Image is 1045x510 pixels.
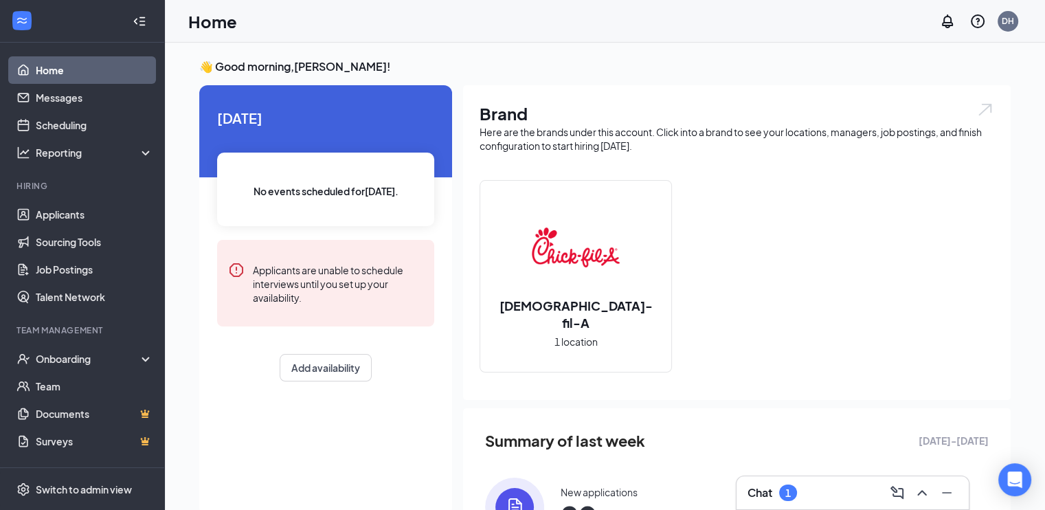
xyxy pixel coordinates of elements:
h3: 👋 Good morning, [PERSON_NAME] ! [199,59,1011,74]
svg: Collapse [133,14,146,28]
button: Minimize [936,482,958,504]
span: 1 location [554,334,598,349]
span: Summary of last week [485,429,645,453]
a: SurveysCrown [36,428,153,455]
span: No events scheduled for [DATE] . [254,184,398,199]
div: Switch to admin view [36,483,132,496]
div: Reporting [36,146,154,159]
svg: ComposeMessage [889,485,906,501]
h3: Chat [748,485,772,500]
svg: Minimize [939,485,955,501]
a: Messages [36,84,153,111]
svg: WorkstreamLogo [15,14,29,27]
button: Add availability [280,354,372,381]
a: Applicants [36,201,153,228]
svg: ChevronUp [914,485,930,501]
a: Scheduling [36,111,153,139]
svg: UserCheck [16,352,30,366]
div: Team Management [16,324,150,336]
span: [DATE] - [DATE] [919,433,989,448]
div: Applicants are unable to schedule interviews until you set up your availability. [253,262,423,304]
h1: Brand [480,102,994,125]
h1: Home [188,10,237,33]
div: DH [1002,15,1014,27]
svg: Analysis [16,146,30,159]
button: ComposeMessage [886,482,908,504]
h2: [DEMOGRAPHIC_DATA]-fil-A [480,297,671,331]
a: DocumentsCrown [36,400,153,428]
img: open.6027fd2a22e1237b5b06.svg [976,102,994,118]
div: Hiring [16,180,150,192]
span: [DATE] [217,107,434,129]
img: Chick-fil-A [532,203,620,291]
svg: Settings [16,483,30,496]
a: Job Postings [36,256,153,283]
div: Onboarding [36,352,142,366]
div: 1 [785,487,791,499]
svg: Error [228,262,245,278]
a: Home [36,56,153,84]
svg: Notifications [939,13,956,30]
svg: QuestionInfo [969,13,986,30]
button: ChevronUp [911,482,933,504]
div: New applications [561,485,638,499]
a: Talent Network [36,283,153,311]
div: Here are the brands under this account. Click into a brand to see your locations, managers, job p... [480,125,994,153]
a: Team [36,373,153,400]
div: Open Intercom Messenger [998,463,1031,496]
a: Sourcing Tools [36,228,153,256]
